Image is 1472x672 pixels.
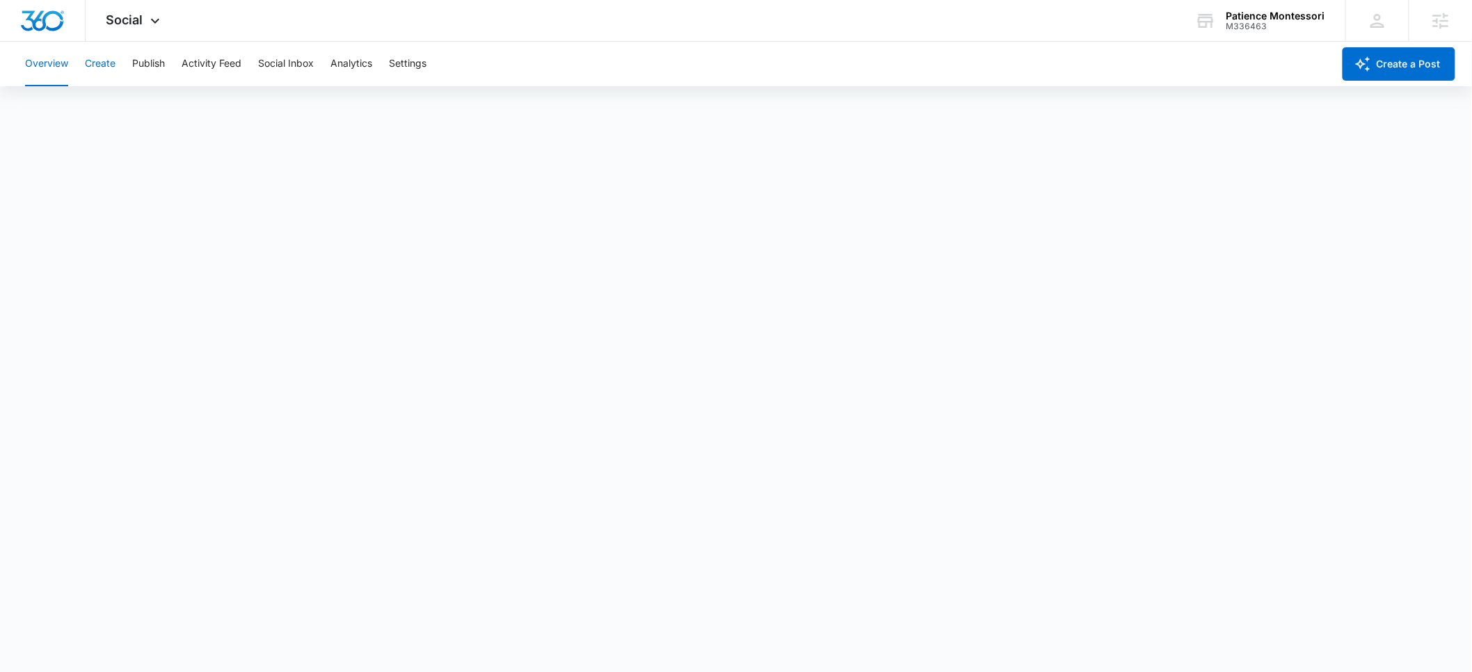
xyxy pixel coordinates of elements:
button: Activity Feed [182,42,241,86]
button: Create [85,42,115,86]
button: Create a Post [1343,47,1455,81]
button: Settings [389,42,426,86]
button: Social Inbox [258,42,314,86]
div: account id [1226,22,1325,31]
button: Analytics [330,42,372,86]
span: Social [106,13,143,27]
div: account name [1226,10,1325,22]
button: Publish [132,42,165,86]
button: Overview [25,42,68,86]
